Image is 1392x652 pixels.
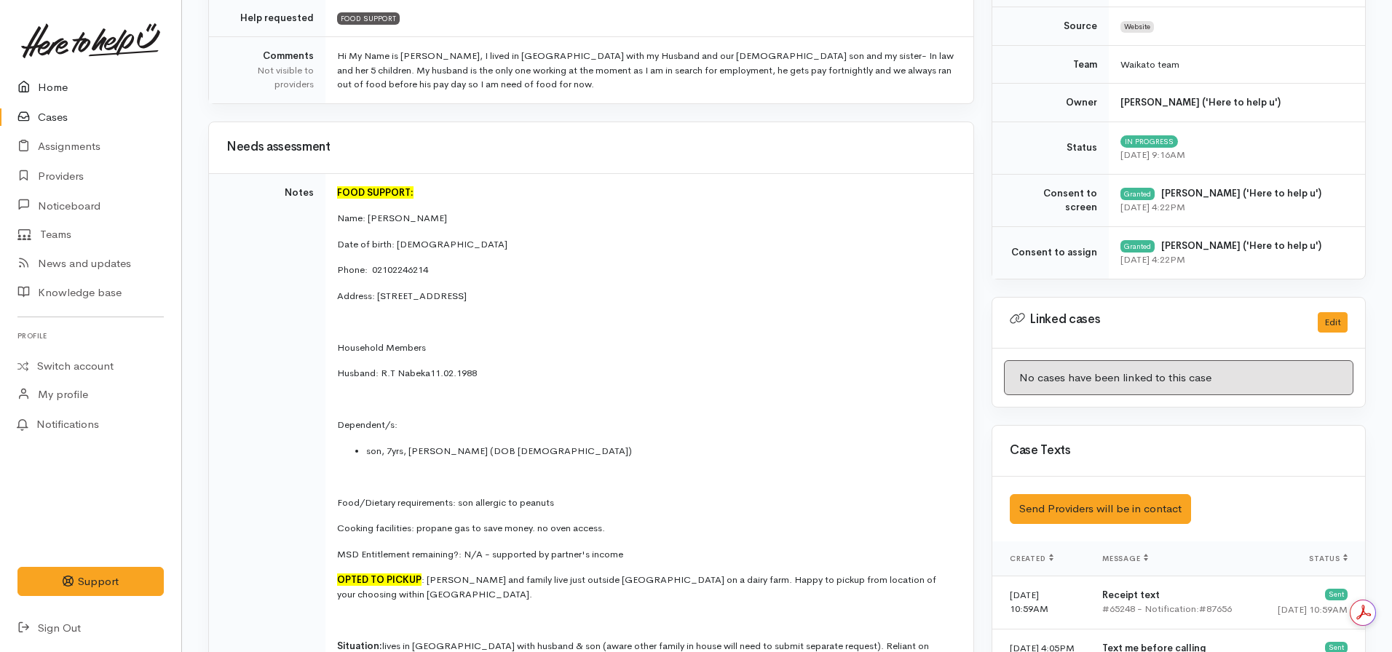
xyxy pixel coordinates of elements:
p: Name: [PERSON_NAME] [337,211,956,226]
font: FOOD SUPPORT: [337,186,414,199]
button: Send Providers will be in contact [1010,494,1191,524]
span: Message [1102,554,1148,563]
h6: Profile [17,326,164,346]
h3: Case Texts [1010,444,1348,458]
div: Granted [1120,240,1155,252]
font: OPTED TO PICKUP [337,573,422,586]
li: son, 7yrs, [PERSON_NAME] (DOB [DEMOGRAPHIC_DATA]) [366,444,956,458]
b: [PERSON_NAME] ('Here to help u') [1161,187,1321,199]
div: [DATE] 9:16AM [1120,148,1348,162]
p: MSD Entitlement remaining?: N/A - supported by partner's income [337,547,956,562]
span: Waikato team [1120,58,1179,71]
td: Source [992,7,1109,46]
button: Support [17,567,164,597]
td: [DATE] 10:59AM [992,576,1091,629]
span: Situation: [337,640,382,652]
div: [DATE] 4:22PM [1120,200,1348,215]
div: No cases have been linked to this case [1004,360,1353,396]
span: Website [1120,21,1154,33]
p: Household Members [337,341,956,355]
span: FOOD SUPPORT [337,12,400,24]
div: Sent [1325,589,1348,600]
p: Phone: 02102246214 [337,263,956,277]
p: Husband: R.T Nabeka11.02.1988 [337,366,956,381]
span: Status [1309,554,1348,563]
div: Not visible to providers [226,63,314,92]
h3: Linked cases [1010,312,1300,327]
div: [DATE] 4:22PM [1120,253,1348,267]
b: [PERSON_NAME] ('Here to help u') [1161,239,1321,252]
p: Date of birth: [DEMOGRAPHIC_DATA] [337,237,956,252]
p: Dependent/s: [337,418,956,432]
button: Edit [1318,312,1348,333]
td: Consent to assign [992,226,1109,279]
span: Created [1010,554,1053,563]
b: Receipt text [1102,589,1160,601]
p: Food/Dietary requirements: son allergic to peanuts [337,496,956,510]
span: In progress [1120,135,1178,147]
td: Hi My Name is [PERSON_NAME], I lived in [GEOGRAPHIC_DATA] with my Husband and our [DEMOGRAPHIC_DA... [325,37,973,103]
p: : [PERSON_NAME] and family live just outside [GEOGRAPHIC_DATA] on a dairy farm. Happy to pickup f... [337,573,956,601]
div: Granted [1120,188,1155,199]
td: Status [992,122,1109,174]
div: [DATE] 10:59AM [1269,603,1348,617]
div: #65248 - Notification:#87656 [1102,602,1246,616]
b: [PERSON_NAME] ('Here to help u') [1120,96,1281,108]
h3: Needs assessment [226,140,956,154]
p: Address: [STREET_ADDRESS] [337,289,956,303]
td: Consent to screen [992,174,1109,226]
p: Cooking facilities: propane gas to save money. no oven access. [337,521,956,536]
td: Owner [992,84,1109,122]
td: Comments [209,37,325,103]
td: Team [992,45,1109,84]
